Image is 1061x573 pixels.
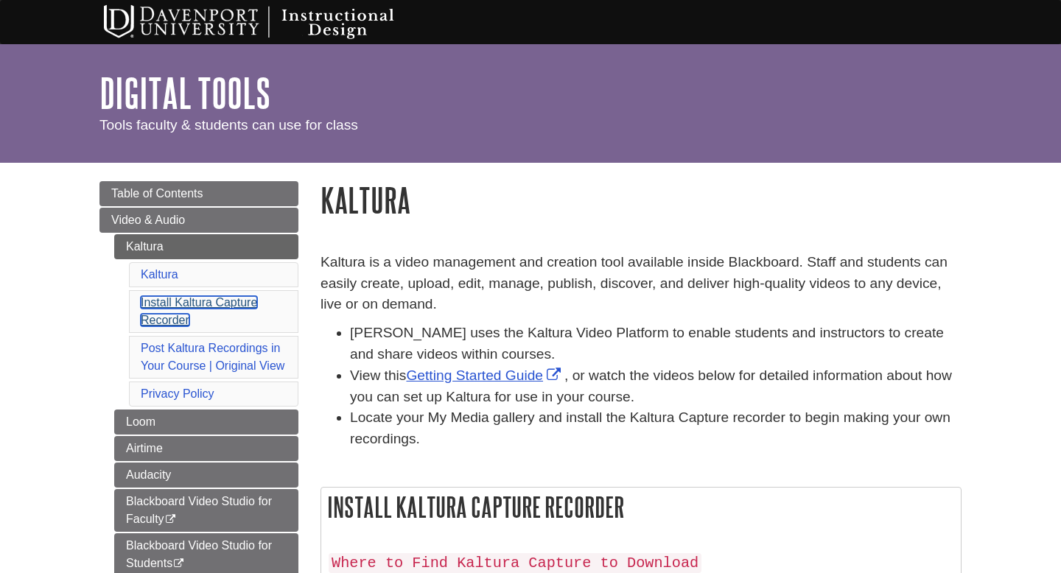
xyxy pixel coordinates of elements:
[141,268,178,281] a: Kaltura
[114,489,298,532] a: Blackboard Video Studio for Faculty
[141,387,214,400] a: Privacy Policy
[172,559,185,569] i: This link opens in a new window
[114,436,298,461] a: Airtime
[114,463,298,488] a: Audacity
[92,4,446,41] img: Davenport University Instructional Design
[99,181,298,206] a: Table of Contents
[99,70,270,116] a: Digital Tools
[164,515,177,524] i: This link opens in a new window
[111,187,203,200] span: Table of Contents
[321,252,962,315] p: Kaltura is a video management and creation tool available inside Blackboard. Staff and students c...
[111,214,185,226] span: Video & Audio
[350,407,962,450] li: Locate your My Media gallery and install the Kaltura Capture recorder to begin making your own re...
[350,365,962,408] li: View this , or watch the videos below for detailed information about how you can set up Kaltura f...
[321,488,961,527] h2: Install Kaltura Capture Recorder
[406,368,564,383] a: Link opens in new window
[141,342,284,372] a: Post Kaltura Recordings in Your Course | Original View
[114,234,298,259] a: Kaltura
[350,323,962,365] li: [PERSON_NAME] uses the Kaltura Video Platform to enable students and instructors to create and sh...
[114,409,298,435] a: Loom
[99,208,298,233] a: Video & Audio
[99,117,358,133] span: Tools faculty & students can use for class
[329,553,701,573] code: Where to Find Kaltura Capture to Download
[321,181,962,219] h1: Kaltura
[141,296,257,326] a: Install Kaltura Capture Recorder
